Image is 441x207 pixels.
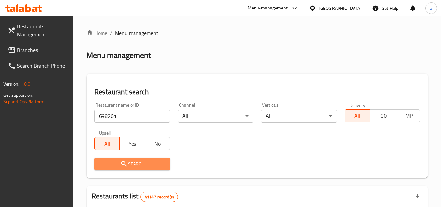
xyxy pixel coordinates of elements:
[97,139,117,148] span: All
[261,110,337,123] div: All
[349,103,366,107] label: Delivery
[94,158,170,170] button: Search
[248,4,288,12] div: Menu-management
[145,137,170,150] button: No
[3,58,74,74] a: Search Branch Phone
[319,5,362,12] div: [GEOGRAPHIC_DATA]
[92,191,178,202] h2: Restaurants list
[122,139,142,148] span: Yes
[99,130,111,135] label: Upsell
[141,194,178,200] span: 41147 record(s)
[17,23,69,38] span: Restaurants Management
[148,139,167,148] span: No
[119,137,145,150] button: Yes
[17,46,69,54] span: Branches
[348,111,368,121] span: All
[3,42,74,58] a: Branches
[3,80,19,88] span: Version:
[20,80,30,88] span: 1.0.0
[398,111,417,121] span: TMP
[17,62,69,70] span: Search Branch Phone
[3,91,33,99] span: Get support on:
[372,111,392,121] span: TGO
[94,137,120,150] button: All
[410,189,425,205] div: Export file
[100,160,165,168] span: Search
[94,110,170,123] input: Search for restaurant name or ID..
[94,87,420,97] h2: Restaurant search
[178,110,253,123] div: All
[87,29,428,37] nav: breadcrumb
[370,109,395,122] button: TGO
[345,109,370,122] button: All
[140,192,178,202] div: Total records count
[395,109,420,122] button: TMP
[87,29,107,37] a: Home
[115,29,158,37] span: Menu management
[3,97,45,106] a: Support.OpsPlatform
[110,29,112,37] li: /
[3,19,74,42] a: Restaurants Management
[87,50,151,60] h2: Menu management
[430,5,432,12] span: a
